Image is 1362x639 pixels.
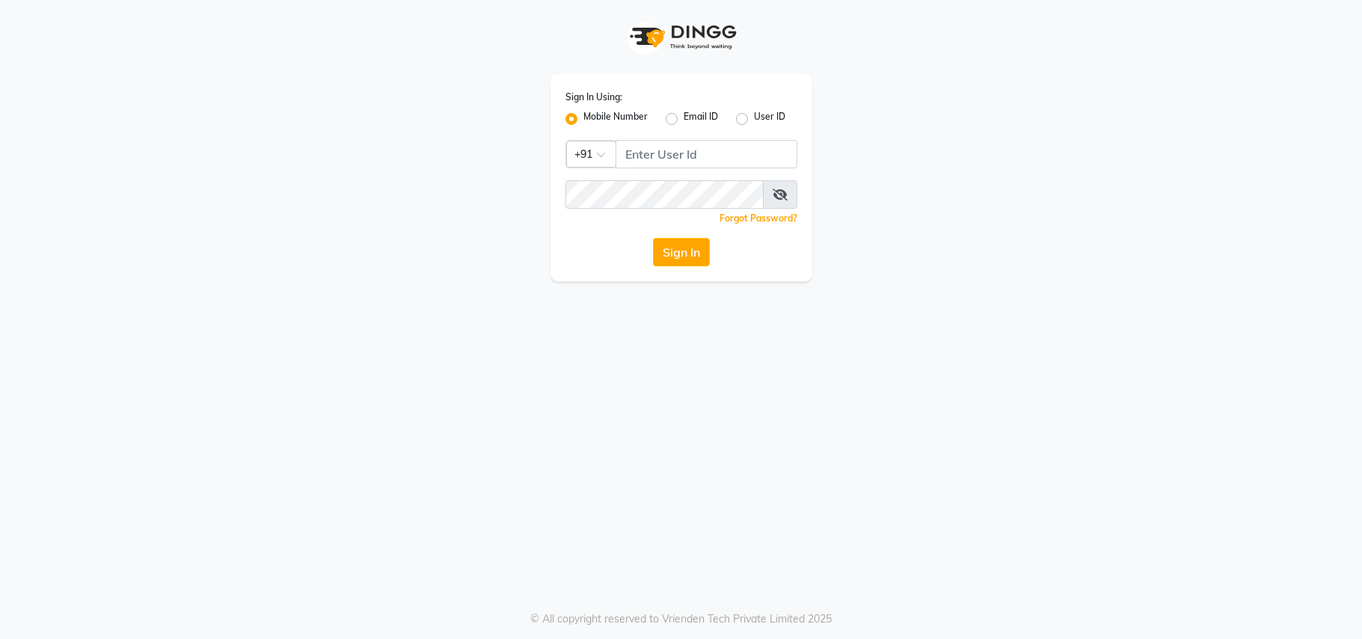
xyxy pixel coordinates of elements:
[653,238,710,266] button: Sign In
[622,15,741,59] img: logo1.svg
[565,91,622,104] label: Sign In Using:
[565,180,764,209] input: Username
[754,110,785,128] label: User ID
[720,213,797,224] a: Forgot Password?
[583,110,648,128] label: Mobile Number
[684,110,718,128] label: Email ID
[616,140,797,168] input: Username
